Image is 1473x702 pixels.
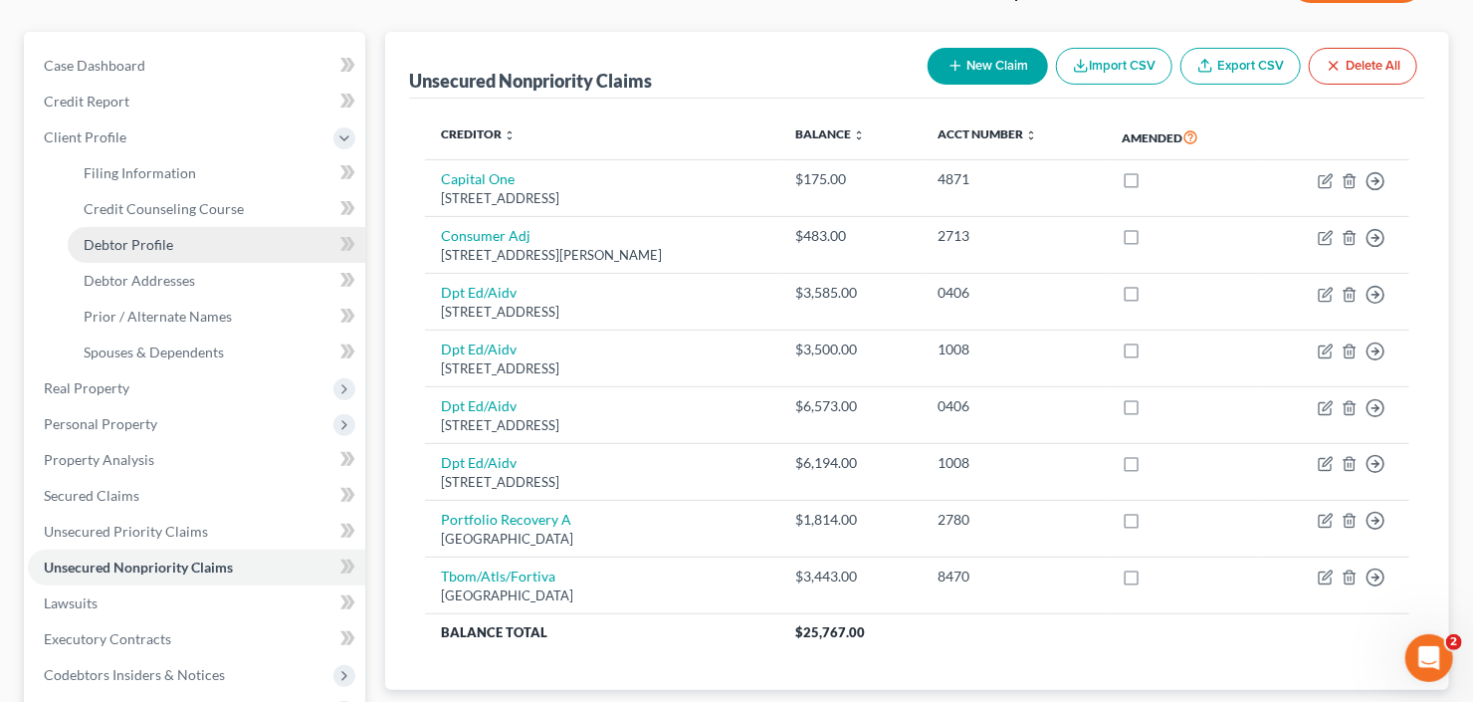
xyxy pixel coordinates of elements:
a: Credit Report [28,84,365,119]
div: 1008 [938,453,1090,473]
span: Personal Property [44,415,157,432]
div: 0406 [938,283,1090,303]
a: Lawsuits [28,585,365,621]
a: Dpt Ed/Aidv [441,454,517,471]
div: [STREET_ADDRESS] [441,416,763,435]
a: Filing Information [68,155,365,191]
a: Secured Claims [28,478,365,514]
a: Unsecured Nonpriority Claims [28,550,365,585]
div: $1,814.00 [795,510,906,530]
button: New Claim [928,48,1048,85]
div: 2713 [938,226,1090,246]
div: [STREET_ADDRESS] [441,359,763,378]
div: [GEOGRAPHIC_DATA] [441,530,763,549]
a: Executory Contracts [28,621,365,657]
div: $483.00 [795,226,906,246]
button: Delete All [1309,48,1417,85]
a: Capital One [441,170,515,187]
span: Client Profile [44,128,126,145]
a: Dpt Ed/Aidv [441,341,517,357]
a: Dpt Ed/Aidv [441,284,517,301]
i: unfold_more [853,129,865,141]
a: Prior / Alternate Names [68,299,365,335]
div: 8470 [938,567,1090,586]
div: [STREET_ADDRESS][PERSON_NAME] [441,246,763,265]
div: $6,194.00 [795,453,906,473]
div: 2780 [938,510,1090,530]
div: $175.00 [795,169,906,189]
button: Import CSV [1056,48,1172,85]
a: Acct Number unfold_more [938,126,1037,141]
span: Credit Counseling Course [84,200,244,217]
div: [GEOGRAPHIC_DATA] [441,586,763,605]
span: Credit Report [44,93,129,110]
div: $3,585.00 [795,283,906,303]
div: [STREET_ADDRESS] [441,473,763,492]
span: Unsecured Nonpriority Claims [44,559,233,576]
span: Debtor Profile [84,236,173,253]
span: Real Property [44,379,129,396]
span: Filing Information [84,164,196,181]
a: Property Analysis [28,442,365,478]
a: Consumer Adj [441,227,530,244]
a: Credit Counseling Course [68,191,365,227]
span: Prior / Alternate Names [84,308,232,325]
div: $3,443.00 [795,567,906,586]
i: unfold_more [1025,129,1037,141]
span: Executory Contracts [44,630,171,647]
div: 0406 [938,396,1090,416]
span: Secured Claims [44,487,139,504]
a: Case Dashboard [28,48,365,84]
span: 2 [1446,634,1462,650]
th: Balance Total [425,614,779,650]
span: Lawsuits [44,594,98,611]
a: Tbom/Atls/Fortiva [441,568,555,585]
span: Debtor Addresses [84,272,195,289]
span: Codebtors Insiders & Notices [44,666,225,683]
i: unfold_more [504,129,516,141]
div: $6,573.00 [795,396,906,416]
a: Debtor Addresses [68,263,365,299]
a: Dpt Ed/Aidv [441,397,517,414]
span: Case Dashboard [44,57,145,74]
a: Portfolio Recovery A [441,511,571,528]
div: $3,500.00 [795,340,906,359]
span: $25,767.00 [795,624,865,640]
span: Property Analysis [44,451,154,468]
a: Creditor unfold_more [441,126,516,141]
a: Debtor Profile [68,227,365,263]
a: Unsecured Priority Claims [28,514,365,550]
a: Spouses & Dependents [68,335,365,370]
div: 4871 [938,169,1090,189]
div: [STREET_ADDRESS] [441,189,763,208]
a: Balance unfold_more [795,126,865,141]
div: 1008 [938,340,1090,359]
div: [STREET_ADDRESS] [441,303,763,322]
span: Spouses & Dependents [84,344,224,360]
div: Unsecured Nonpriority Claims [409,69,652,93]
th: Amended [1107,115,1259,160]
span: Unsecured Priority Claims [44,523,208,540]
a: Export CSV [1180,48,1301,85]
iframe: Intercom live chat [1405,634,1453,682]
